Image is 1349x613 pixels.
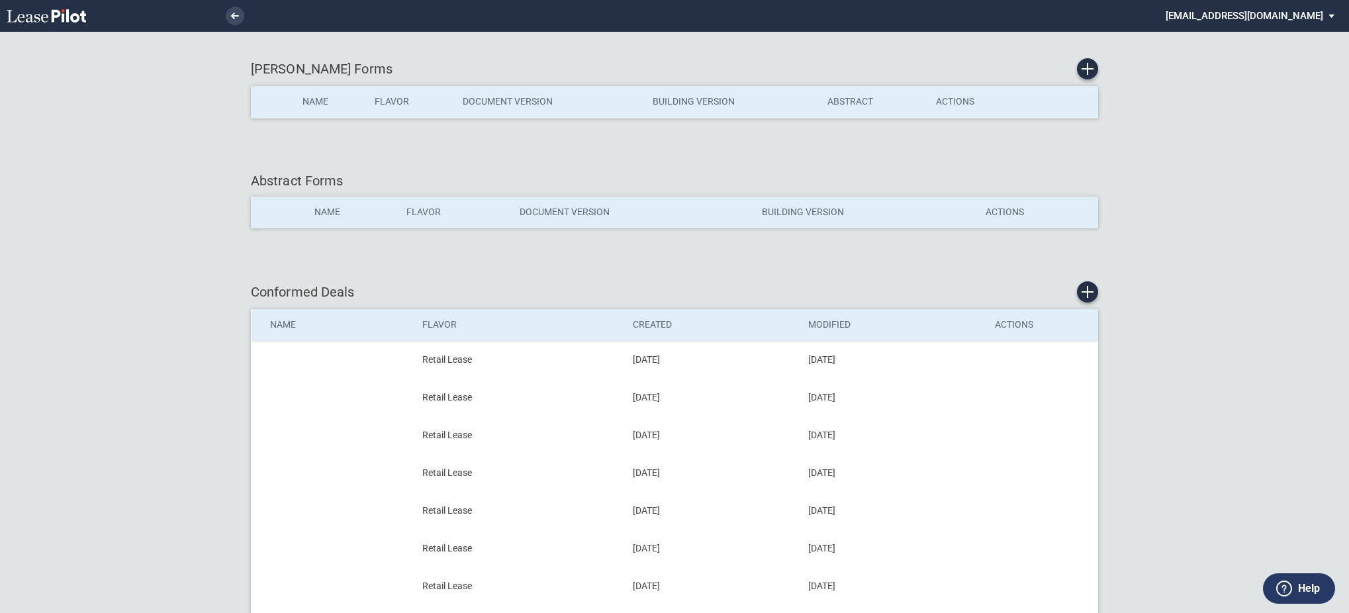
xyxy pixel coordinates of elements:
th: Name [305,197,398,228]
td: Retail Lease [413,567,624,605]
div: [PERSON_NAME] Forms [251,58,1098,79]
td: [DATE] [799,492,985,530]
th: Actions [976,197,1098,228]
th: Created [624,309,799,341]
td: Retail Lease [413,492,624,530]
td: [DATE] [624,454,799,492]
td: Retail Lease [413,454,624,492]
th: Flavor [397,197,510,228]
td: [DATE] [624,492,799,530]
div: Abstract Forms [251,171,1098,190]
td: [DATE] [624,341,799,379]
td: [DATE] [624,530,799,567]
label: Help [1298,580,1320,597]
th: Flavor [413,309,624,341]
td: [DATE] [799,341,985,379]
td: [DATE] [799,379,985,416]
td: [DATE] [624,379,799,416]
td: [DATE] [799,567,985,605]
th: Document Version [510,197,753,228]
th: Flavor [365,86,453,118]
td: Retail Lease [413,341,624,379]
td: [DATE] [624,416,799,454]
td: [DATE] [624,567,799,605]
th: Modified [799,309,985,341]
a: Create new conformed deal [1077,281,1098,303]
td: [DATE] [799,530,985,567]
button: Help [1263,573,1335,604]
td: [DATE] [799,454,985,492]
td: [DATE] [799,416,985,454]
th: Abstract [818,86,927,118]
th: Name [252,309,414,341]
td: Retail Lease [413,416,624,454]
a: Create new Form [1077,58,1098,79]
th: Building Version [753,197,976,228]
th: Document Version [453,86,643,118]
td: Retail Lease [413,530,624,567]
td: Retail Lease [413,379,624,416]
th: Building Version [643,86,818,118]
div: Conformed Deals [251,281,1098,303]
th: Actions [986,309,1098,341]
th: Name [293,86,365,118]
th: Actions [927,86,1022,118]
